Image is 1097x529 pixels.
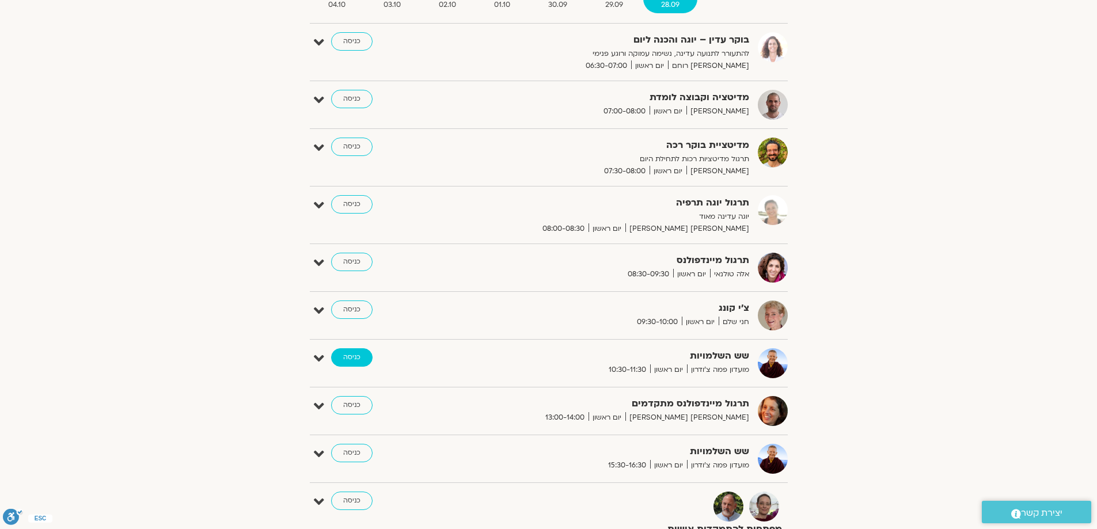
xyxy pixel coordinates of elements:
[710,268,749,280] span: אלה טולנאי
[467,32,749,48] strong: בוקר עדין – יוגה והכנה ליום
[673,268,710,280] span: יום ראשון
[631,60,668,72] span: יום ראשון
[331,348,373,367] a: כניסה
[467,348,749,364] strong: שש השלמויות
[625,223,749,235] span: [PERSON_NAME] [PERSON_NAME]
[467,48,749,60] p: להתעורר לתנועה עדינה, נשימה עמוקה ורוגע פנימי
[633,316,682,328] span: 09:30-10:00
[589,412,625,424] span: יום ראשון
[650,105,686,117] span: יום ראשון
[599,105,650,117] span: 07:00-08:00
[624,268,673,280] span: 08:30-09:30
[582,60,631,72] span: 06:30-07:00
[467,444,749,459] strong: שש השלמויות
[331,492,373,510] a: כניסה
[538,223,589,235] span: 08:00-08:30
[589,223,625,235] span: יום ראשון
[1021,505,1062,521] span: יצירת קשר
[682,316,719,328] span: יום ראשון
[605,364,650,376] span: 10:30-11:30
[668,60,749,72] span: [PERSON_NAME] רוחם
[686,105,749,117] span: [PERSON_NAME]
[650,459,687,471] span: יום ראשון
[467,195,749,211] strong: תרגול יוגה תרפיה
[467,300,749,316] strong: צ'י קונג
[331,300,373,319] a: כניסה
[331,444,373,462] a: כניסה
[650,364,687,376] span: יום ראשון
[600,165,650,177] span: 07:30-08:00
[686,165,749,177] span: [PERSON_NAME]
[982,501,1091,523] a: יצירת קשר
[331,253,373,271] a: כניסה
[467,253,749,268] strong: תרגול מיינדפולנס
[331,138,373,156] a: כניסה
[331,32,373,51] a: כניסה
[331,396,373,414] a: כניסה
[331,195,373,214] a: כניסה
[625,412,749,424] span: [PERSON_NAME] [PERSON_NAME]
[687,364,749,376] span: מועדון פמה צ'ודרון
[467,396,749,412] strong: תרגול מיינדפולנס מתקדמים
[331,90,373,108] a: כניסה
[604,459,650,471] span: 15:30-16:30
[467,211,749,223] p: יוגה עדינה מאוד
[467,153,749,165] p: תרגול מדיטציות רכות לתחילת היום
[467,90,749,105] strong: מדיטציה וקבוצה לומדת
[467,138,749,153] strong: מדיטציית בוקר רכה
[650,165,686,177] span: יום ראשון
[719,316,749,328] span: חני שלם
[687,459,749,471] span: מועדון פמה צ'ודרון
[541,412,589,424] span: 13:00-14:00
